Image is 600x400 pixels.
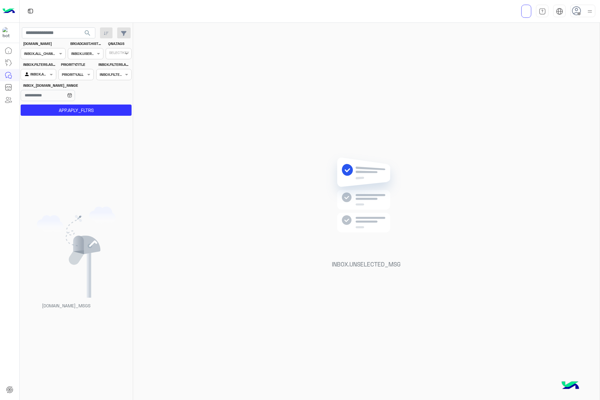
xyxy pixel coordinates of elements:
[321,153,412,256] img: no messages
[536,5,548,18] a: tab
[27,7,34,15] img: tab
[2,5,15,18] img: Logo
[37,302,96,309] p: [DOMAIN_NAME]_MSGS
[321,261,412,268] h5: INBOX.UNSELECTED_MSG
[108,41,131,46] label: QNA.TAGS
[23,62,55,67] label: INBOX.FILTERS.ASSIGNED_TO
[70,41,102,46] label: BROADCAST.HISTORY.STATUES
[586,7,594,15] img: profile
[23,41,65,46] label: [DOMAIN_NAME]
[61,62,93,67] label: PRIORITY.TITLE
[556,8,563,15] img: tab
[21,105,132,116] button: APP.APLY_FLTRS
[23,83,93,88] label: INBOX_[DOMAIN_NAME]_RANGE
[2,27,14,38] img: 1403182699927242
[559,375,581,397] img: hulul-logo.png
[108,50,129,57] div: SELECTKEY
[539,8,546,15] img: tab
[98,62,131,67] label: INBOX.FILTERS.AGENT_NOTES
[80,27,95,41] button: search
[84,29,91,37] span: search
[37,207,116,298] img: empty users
